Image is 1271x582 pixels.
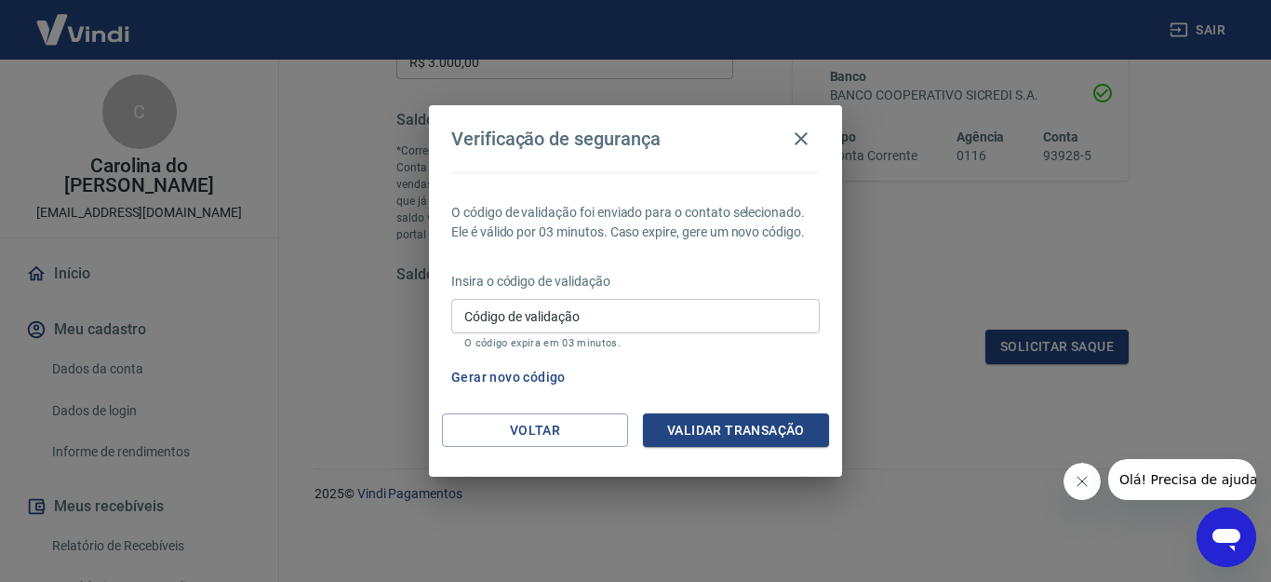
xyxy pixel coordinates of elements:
p: Insira o código de validação [451,272,820,291]
iframe: Botão para abrir a janela de mensagens [1197,508,1256,567]
button: Validar transação [643,413,829,448]
iframe: Fechar mensagem [1064,463,1101,500]
p: O código expira em 03 minutos. [464,337,807,349]
iframe: Mensagem da empresa [1108,459,1256,500]
span: Olá! Precisa de ajuda? [11,13,156,28]
button: Gerar novo código [444,360,573,395]
button: Voltar [442,413,628,448]
p: O código de validação foi enviado para o contato selecionado. Ele é válido por 03 minutos. Caso e... [451,203,820,242]
h4: Verificação de segurança [451,128,661,150]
